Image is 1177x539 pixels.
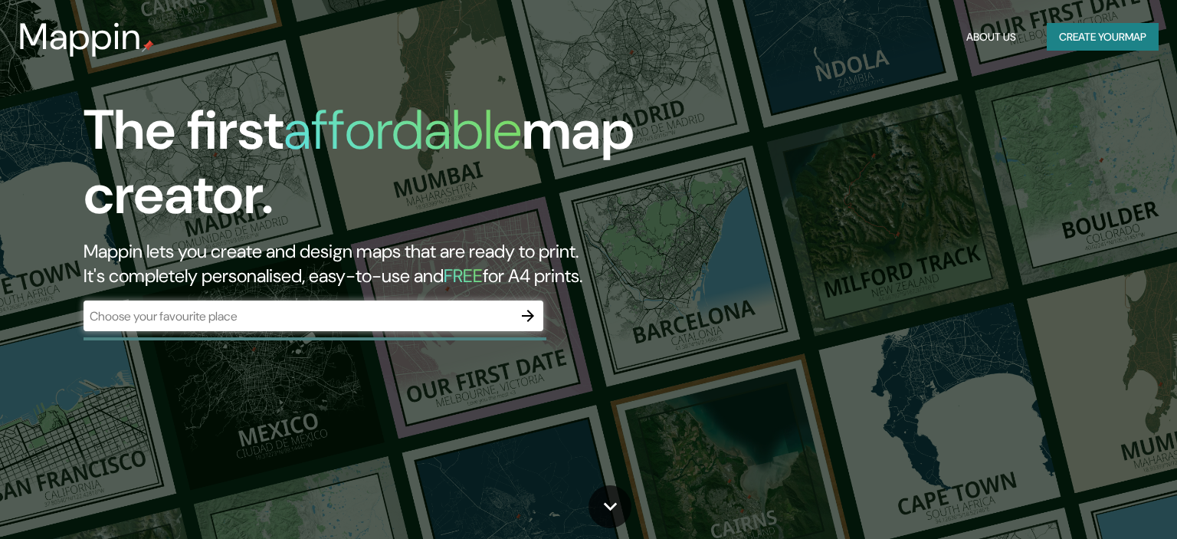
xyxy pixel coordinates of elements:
[1047,23,1159,51] button: Create yourmap
[18,15,142,58] h3: Mappin
[960,23,1022,51] button: About Us
[84,307,513,325] input: Choose your favourite place
[284,94,522,166] h1: affordable
[84,239,672,288] h2: Mappin lets you create and design maps that are ready to print. It's completely personalised, eas...
[444,264,483,288] h5: FREE
[142,40,154,52] img: mappin-pin
[84,98,672,239] h1: The first map creator.
[1041,479,1160,522] iframe: Help widget launcher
